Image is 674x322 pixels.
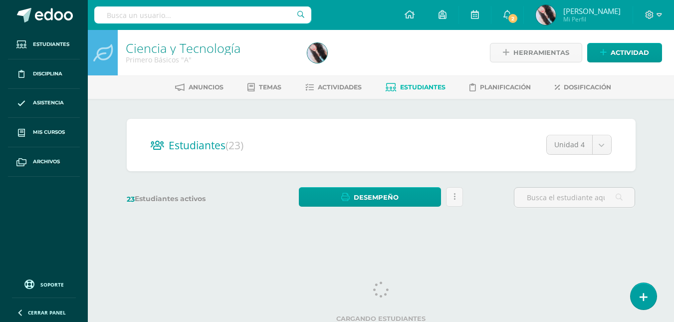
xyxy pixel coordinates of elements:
span: Archivos [33,158,60,166]
a: Actividad [587,43,662,62]
span: Unidad 4 [554,135,585,154]
a: Planificación [469,79,531,95]
span: [PERSON_NAME] [563,6,621,16]
a: Estudiantes [8,30,80,59]
span: Herramientas [513,43,569,62]
a: Dosificación [555,79,611,95]
span: 23 [127,195,135,204]
span: (23) [225,138,243,152]
span: Mis cursos [33,128,65,136]
span: Soporte [40,281,64,288]
span: Asistencia [33,99,64,107]
span: Estudiantes [33,40,69,48]
span: Mi Perfil [563,15,621,23]
a: Archivos [8,147,80,177]
a: Herramientas [490,43,582,62]
input: Busca el estudiante aquí... [514,188,635,207]
a: Mis cursos [8,118,80,147]
span: Estudiantes [400,83,446,91]
span: Cerrar panel [28,309,66,316]
a: Disciplina [8,59,80,89]
a: Asistencia [8,89,80,118]
span: Planificación [480,83,531,91]
img: fb96a910bd56ff23176f63eb163d4899.png [536,5,556,25]
label: Estudiantes activos [127,194,248,204]
a: Soporte [12,277,76,291]
span: Temas [259,83,281,91]
a: Ciencia y Tecnología [126,39,240,56]
span: Estudiantes [169,138,243,152]
span: 2 [507,13,518,24]
span: Actividades [318,83,362,91]
a: Anuncios [175,79,224,95]
h1: Ciencia y Tecnología [126,41,295,55]
div: Primero Básicos 'A' [126,55,295,64]
img: fb96a910bd56ff23176f63eb163d4899.png [307,43,327,63]
a: Actividades [305,79,362,95]
a: Estudiantes [386,79,446,95]
a: Temas [247,79,281,95]
span: Disciplina [33,70,62,78]
span: Dosificación [564,83,611,91]
span: Desempeño [354,188,399,207]
span: Anuncios [189,83,224,91]
input: Busca un usuario... [94,6,311,23]
a: Desempeño [299,187,441,207]
span: Actividad [611,43,649,62]
a: Unidad 4 [547,135,611,154]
